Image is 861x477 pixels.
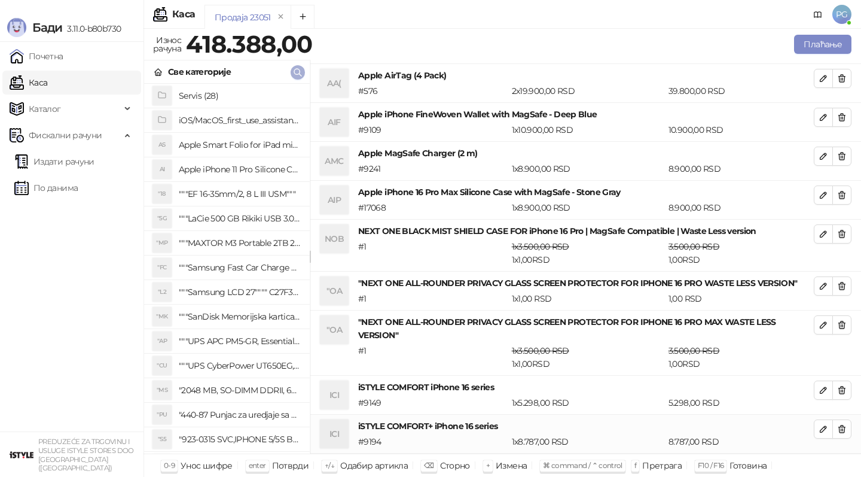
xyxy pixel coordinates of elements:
[152,381,172,400] div: "MS
[152,430,172,449] div: "S5
[152,282,172,302] div: "L2
[10,44,63,68] a: Почетна
[14,150,94,174] a: Издати рачуни
[186,29,313,59] strong: 418.388,00
[152,332,172,351] div: "AP
[152,258,172,277] div: "FC
[152,307,172,326] div: "MK
[358,277,814,290] h4: "NEXT ONE ALL-ROUNDER PRIVACY GLASS SCREEN PROTECTOR FOR IPHONE 16 PRO WASTE LESS VERSION"
[358,108,814,121] h4: Apple iPhone FineWoven Wallet with MagSafe - Deep Blue
[10,71,47,95] a: Каса
[666,162,816,175] div: 8.900,00 RSD
[179,381,300,400] h4: "2048 MB, SO-DIMM DDRII, 667 MHz, Napajanje 1,8 0,1 V, Latencija CL5"
[291,5,315,29] button: Add tab
[356,292,509,305] div: # 1
[179,111,300,130] h4: iOS/MacOS_first_use_assistance (4)
[320,420,349,448] div: ICI
[164,461,175,470] span: 0-9
[179,332,300,351] h4: """UPS APC PM5-GR, Essential Surge Arrest,5 utic_nica"""
[509,396,666,409] div: 1 x 5.298,00 RSD
[509,240,666,266] div: 1 x 1,00 RSD
[320,69,349,98] div: AA(
[356,240,509,266] div: # 1
[356,435,509,448] div: # 9194
[144,84,310,454] div: grid
[249,461,266,470] span: enter
[543,461,622,470] span: ⌘ command / ⌃ control
[496,458,527,473] div: Измена
[642,458,682,473] div: Претрага
[666,435,816,448] div: 8.787,00 RSD
[179,356,300,375] h4: """UPS CyberPower UT650EG, 650VA/360W , line-int., s_uko, desktop"""
[356,84,509,98] div: # 576
[356,201,509,214] div: # 17068
[509,84,666,98] div: 2 x 19.900,00 RSD
[320,108,349,136] div: AIF
[325,461,334,470] span: ↑/↓
[172,10,195,19] div: Каса
[320,147,349,175] div: AMC
[698,461,723,470] span: F10 / F16
[668,241,719,252] span: 3.500,00 RSD
[179,282,300,302] h4: """Samsung LCD 27"""" C27F390FHUXEN"""
[356,123,509,136] div: # 9109
[320,186,349,214] div: AIP
[666,396,816,409] div: 5.298,00 RSD
[358,186,814,199] h4: Apple iPhone 16 Pro Max Silicone Case with MagSafe - Stone Gray
[358,381,814,394] h4: iSTYLE COMFORT iPhone 16 series
[512,241,569,252] span: 1 x 3.500,00 RSD
[168,65,231,78] div: Све категорије
[486,461,490,470] span: +
[320,224,349,253] div: NOB
[358,224,814,238] h4: NEXT ONE BLACK MIST SHIELD CASE FOR iPhone 16 Pro | MagSafe Compatible | Waste Less version
[273,12,289,22] button: remove
[181,458,233,473] div: Унос шифре
[14,176,78,200] a: По данима
[179,160,300,179] h4: Apple iPhone 11 Pro Silicone Case - Black
[509,162,666,175] div: 1 x 8.900,00 RSD
[666,201,816,214] div: 8.900,00 RSD
[358,69,814,82] h4: Apple AirTag (4 Pack)
[832,5,851,24] span: PG
[666,344,816,370] div: 1,00 RSD
[356,162,509,175] div: # 9241
[179,184,300,203] h4: """EF 16-35mm/2, 8 L III USM"""
[152,135,172,154] div: AS
[179,307,300,326] h4: """SanDisk Memorijska kartica 256GB microSDXC sa SD adapterom SDSQXA1-256G-GN6MA - Extreme PLUS, ...
[29,97,61,121] span: Каталог
[152,356,172,375] div: "CU
[794,35,851,54] button: Плаћање
[729,458,767,473] div: Готовина
[808,5,828,24] a: Документација
[152,233,172,253] div: "MP
[179,86,300,105] h4: Servis (28)
[509,344,666,370] div: 1 x 1,00 RSD
[272,458,309,473] div: Потврди
[179,258,300,277] h4: """Samsung Fast Car Charge Adapter, brzi auto punja_, boja crna"""
[666,123,816,136] div: 10.900,00 RSD
[340,458,408,473] div: Одабир артикла
[152,209,172,228] div: "5G
[509,201,666,214] div: 1 x 8.900,00 RSD
[666,240,816,266] div: 1,00 RSD
[358,420,814,433] h4: iSTYLE COMFORT+ iPhone 16 series
[151,32,184,56] div: Износ рачуна
[152,405,172,424] div: "PU
[215,11,271,24] div: Продаја 23051
[666,84,816,98] div: 39.800,00 RSD
[358,315,814,342] h4: "NEXT ONE ALL-ROUNDER PRIVACY GLASS SCREEN PROTECTOR FOR IPHONE 16 PRO MAX WASTE LESS VERSION"
[38,437,134,472] small: PREDUZEĆE ZA TRGOVINU I USLUGE ISTYLE STORES DOO [GEOGRAPHIC_DATA] ([GEOGRAPHIC_DATA])
[512,345,569,356] span: 1 x 3.500,00 RSD
[152,160,172,179] div: AI
[668,345,719,356] span: 3.500,00 RSD
[424,461,433,470] span: ⌫
[32,20,62,35] span: Бади
[179,209,300,228] h4: """LaCie 500 GB Rikiki USB 3.0 / Ultra Compact & Resistant aluminum / USB 3.0 / 2.5"""""""
[29,123,102,147] span: Фискални рачуни
[62,23,121,34] span: 3.11.0-b80b730
[509,435,666,448] div: 1 x 8.787,00 RSD
[7,18,26,37] img: Logo
[666,292,816,305] div: 1,00 RSD
[358,147,814,160] h4: Apple MagSafe Charger (2 m)
[10,443,33,467] img: 64x64-companyLogo-77b92cf4-9946-4f36-9751-bf7bb5fd2c7d.png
